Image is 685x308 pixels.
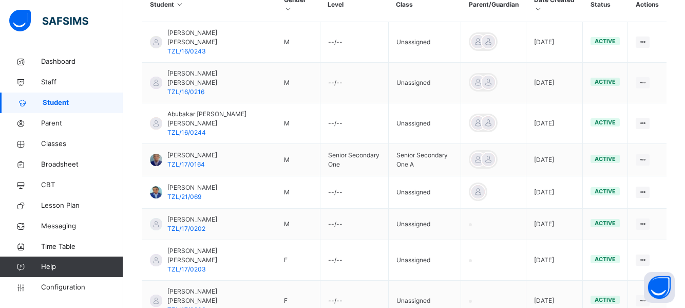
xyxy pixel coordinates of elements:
[320,176,388,209] td: --/--
[276,103,320,144] td: M
[176,1,184,8] i: Sort in Ascending Order
[167,287,268,305] span: [PERSON_NAME] [PERSON_NAME]
[595,220,616,227] span: active
[167,160,205,168] span: TZL/17/0164
[167,183,217,192] span: [PERSON_NAME]
[388,103,461,144] td: Unassigned
[167,265,206,273] span: TZL/17/0203
[167,129,206,136] span: TZL/16/0244
[526,22,583,63] td: [DATE]
[595,38,616,45] span: active
[388,176,461,209] td: Unassigned
[167,110,268,128] span: Abubakar [PERSON_NAME] [PERSON_NAME]
[167,246,268,265] span: [PERSON_NAME] [PERSON_NAME]
[526,144,583,176] td: [DATE]
[534,5,543,13] i: Sort in Ascending Order
[276,22,320,63] td: M
[276,144,320,176] td: M
[388,209,461,240] td: Unassigned
[526,209,583,240] td: [DATE]
[41,57,123,67] span: Dashboard
[41,118,123,129] span: Parent
[41,201,123,211] span: Lesson Plan
[526,103,583,144] td: [DATE]
[595,296,616,303] span: active
[276,209,320,240] td: M
[595,78,616,85] span: active
[644,272,675,303] button: Open asap
[320,63,388,103] td: --/--
[41,242,123,252] span: Time Table
[43,98,123,108] span: Student
[167,88,204,96] span: TZL/16/0216
[167,151,217,160] span: [PERSON_NAME]
[526,63,583,103] td: [DATE]
[167,215,217,224] span: [PERSON_NAME]
[276,176,320,209] td: M
[320,144,388,176] td: Senior Secondary One
[41,77,123,87] span: Staff
[276,63,320,103] td: M
[595,188,616,195] span: active
[388,144,461,176] td: Senior Secondary One A
[41,282,123,293] span: Configuration
[41,139,123,149] span: Classes
[595,256,616,263] span: active
[41,262,123,272] span: Help
[167,47,206,55] span: TZL/16/0243
[167,69,268,87] span: [PERSON_NAME] [PERSON_NAME]
[167,28,268,47] span: [PERSON_NAME] [PERSON_NAME]
[41,221,123,231] span: Messaging
[320,209,388,240] td: --/--
[320,240,388,281] td: --/--
[595,155,616,162] span: active
[9,10,88,31] img: safsims
[41,180,123,190] span: CBT
[41,159,123,170] span: Broadsheet
[167,193,201,201] span: TZL/21/069
[595,119,616,126] span: active
[388,63,461,103] td: Unassigned
[388,240,461,281] td: Unassigned
[526,240,583,281] td: [DATE]
[167,225,205,232] span: TZL/17/0202
[320,103,388,144] td: --/--
[320,22,388,63] td: --/--
[388,22,461,63] td: Unassigned
[526,176,583,209] td: [DATE]
[276,240,320,281] td: F
[284,5,293,13] i: Sort in Ascending Order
